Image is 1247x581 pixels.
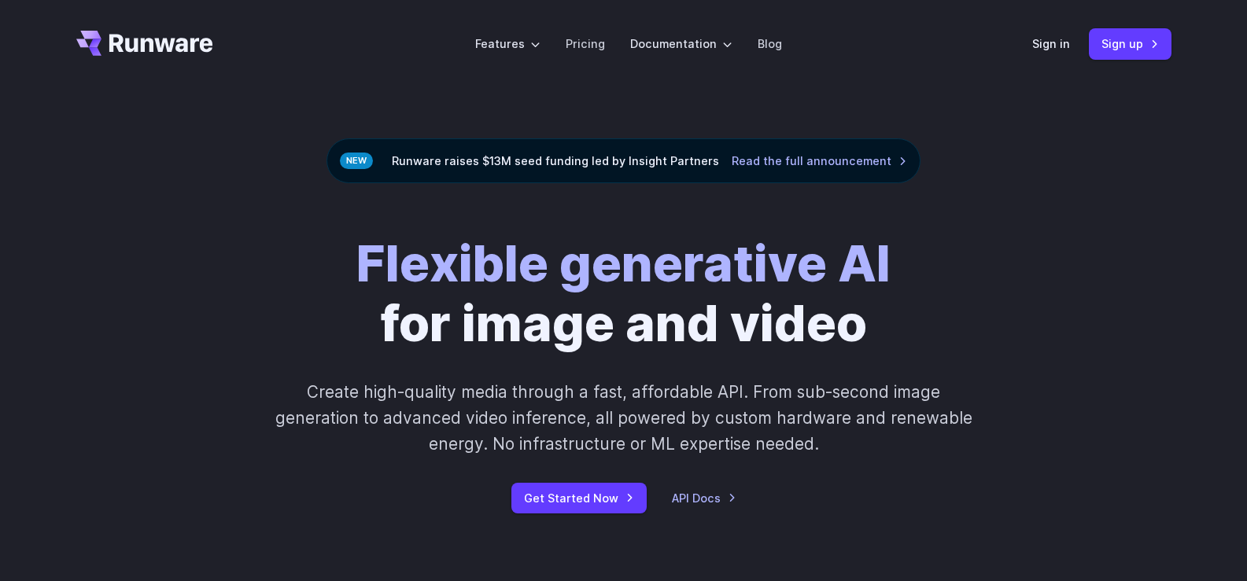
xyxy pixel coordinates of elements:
[273,379,974,458] p: Create high-quality media through a fast, affordable API. From sub-second image generation to adv...
[1089,28,1171,59] a: Sign up
[732,152,907,170] a: Read the full announcement
[672,489,736,507] a: API Docs
[356,233,891,293] strong: Flexible generative AI
[327,138,920,183] div: Runware raises $13M seed funding led by Insight Partners
[1032,35,1070,53] a: Sign in
[76,31,213,56] a: Go to /
[475,35,540,53] label: Features
[758,35,782,53] a: Blog
[566,35,605,53] a: Pricing
[356,234,891,354] h1: for image and video
[511,483,647,513] a: Get Started Now
[630,35,732,53] label: Documentation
